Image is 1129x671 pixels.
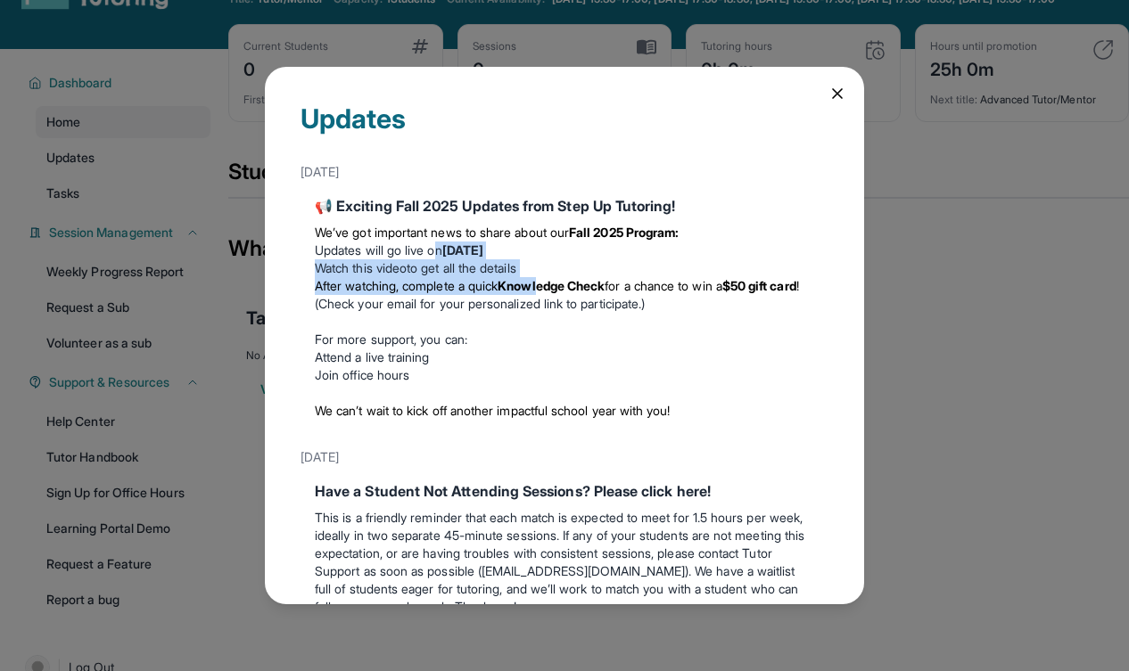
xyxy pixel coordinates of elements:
li: Updates will go live on [315,241,814,259]
span: After watching, complete a quick [315,278,498,293]
strong: [DATE] [442,242,483,258]
span: We can’t wait to kick off another impactful school year with you! [315,403,671,418]
strong: Fall 2025 Program: [569,225,679,240]
a: Watch this video [315,260,407,275]
strong: Knowledge Check [498,278,605,293]
a: Attend a live training [315,349,430,364]
p: For more support, you can: [315,331,814,348]
div: Have a Student Not Attending Sessions? Please click here! [315,480,814,502]
span: We’ve got important news to share about our [315,225,569,240]
li: (Check your email for your personalized link to participate.) [315,277,814,313]
span: for a chance to win a [605,278,721,293]
div: [DATE] [301,156,828,188]
div: 📢 Exciting Fall 2025 Updates from Step Up Tutoring! [315,195,814,217]
strong: $50 gift card [722,278,796,293]
a: Join office hours [315,367,409,382]
div: Updates [301,102,828,156]
div: [DATE] [301,441,828,473]
li: to get all the details [315,259,814,277]
span: ! [796,278,799,293]
p: This is a friendly reminder that each match is expected to meet for 1.5 hours per week, ideally i... [315,509,814,616]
